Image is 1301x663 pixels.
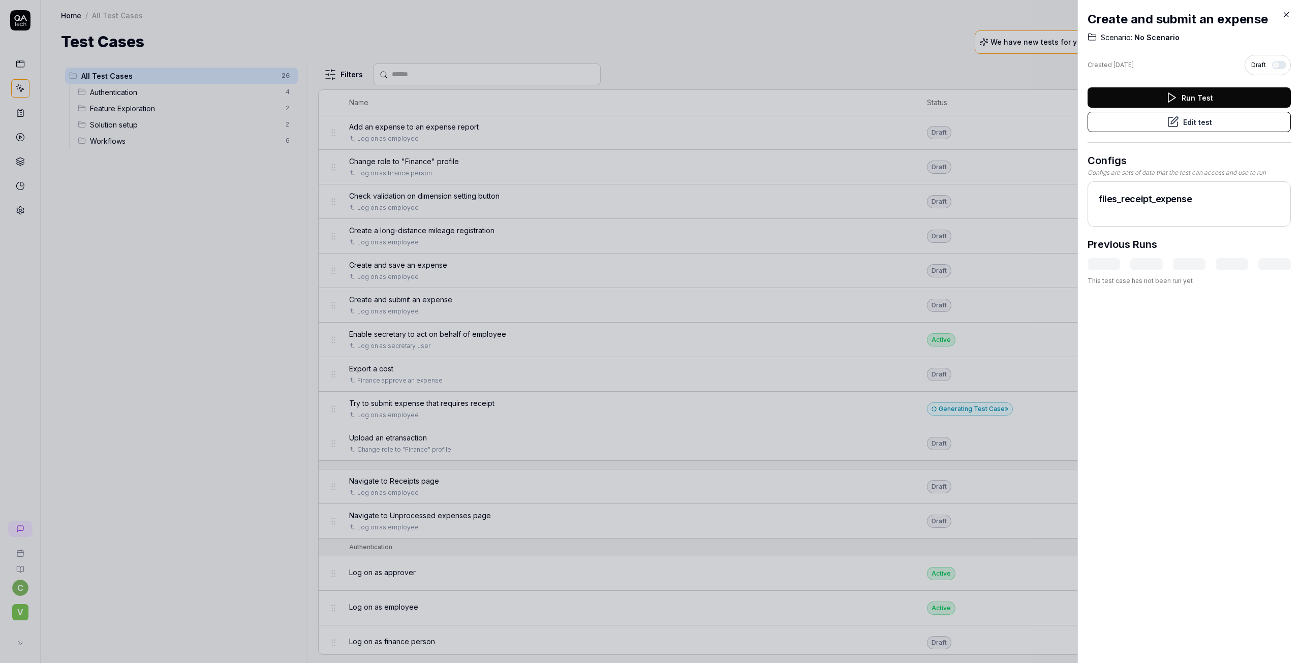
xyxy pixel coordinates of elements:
[1088,168,1291,177] div: Configs are sets of data that the test can access and use to run
[1101,33,1132,43] span: Scenario:
[1251,60,1266,70] span: Draft
[1132,33,1180,43] span: No Scenario
[1088,276,1291,286] div: This test case has not been run yet
[1088,112,1291,132] button: Edit test
[1098,192,1280,206] h2: files_receipt_expense
[1088,87,1291,108] button: Run Test
[1113,61,1134,69] time: [DATE]
[1088,60,1134,70] div: Created
[1088,237,1157,252] h3: Previous Runs
[1088,153,1291,168] h3: Configs
[1088,10,1291,28] h2: Create and submit an expense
